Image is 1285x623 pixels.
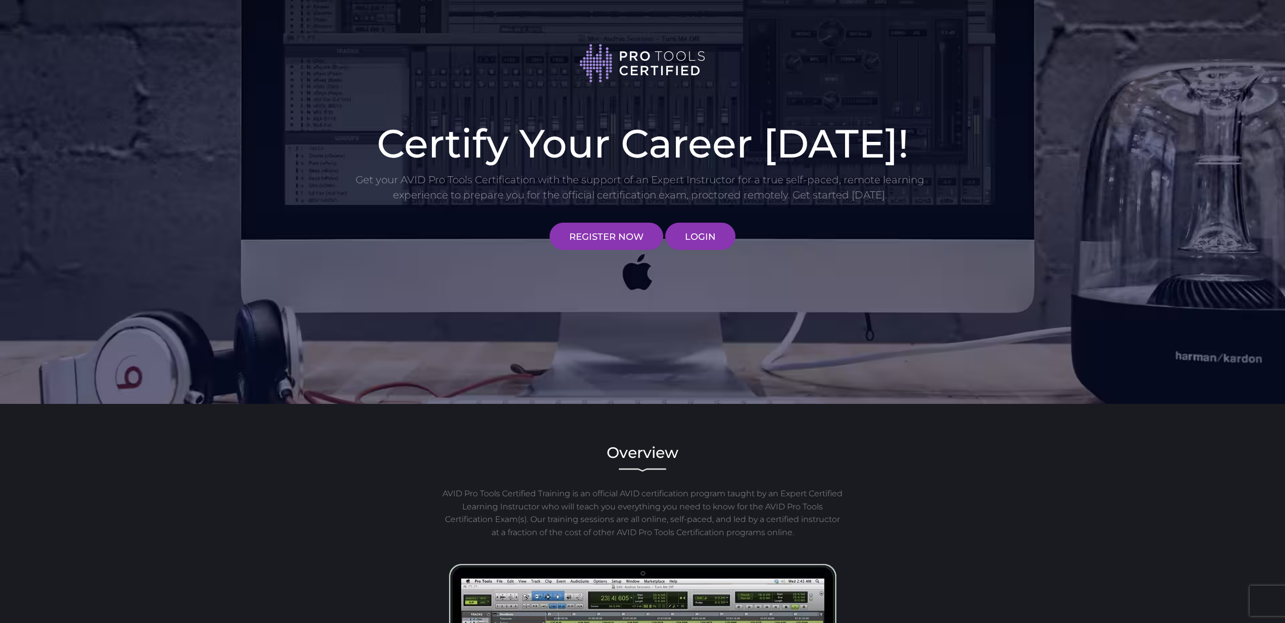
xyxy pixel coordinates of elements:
img: decorative line [619,468,666,472]
a: LOGIN [665,223,735,250]
a: REGISTER NOW [550,223,663,250]
p: AVID Pro Tools Certified Training is an official AVID certification program taught by an Expert C... [441,487,844,539]
h2: Overview [355,445,930,460]
h1: Certify Your Career [DATE]! [355,124,930,163]
p: Get your AVID Pro Tools Certification with the support of an Expert Instructor for a true self-pa... [355,172,925,202]
img: Pro Tools Certified logo [579,43,706,84]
